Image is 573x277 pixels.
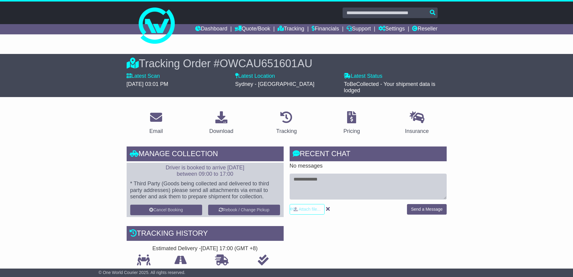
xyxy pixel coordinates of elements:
label: Latest Status [344,73,382,80]
a: Financials [312,24,339,34]
div: Pricing [343,127,360,135]
span: Sydney - [GEOGRAPHIC_DATA] [235,81,314,87]
a: Tracking [278,24,304,34]
a: Insurance [401,109,433,137]
div: Insurance [405,127,429,135]
div: Tracking Order # [127,57,447,70]
p: Driver is booked to arrive [DATE] between 09:00 to 17:00 [130,165,280,178]
button: Rebook / Change Pickup [208,205,280,215]
a: Tracking [272,109,300,137]
div: Download [209,127,233,135]
a: Pricing [340,109,364,137]
span: ToBeCollected - Your shipment data is lodged [344,81,435,94]
a: Quote/Book [235,24,270,34]
span: © One World Courier 2025. All rights reserved. [99,270,186,275]
div: Email [149,127,163,135]
a: Settings [378,24,405,34]
div: [DATE] 17:00 (GMT +8) [201,245,258,252]
a: Support [347,24,371,34]
span: OWCAU651601AU [220,57,312,70]
div: Tracking history [127,226,284,242]
p: No messages [290,163,447,169]
button: Send a Message [407,204,446,215]
a: Dashboard [195,24,227,34]
div: Tracking [276,127,297,135]
a: Download [205,109,237,137]
label: Latest Location [235,73,275,80]
div: Manage collection [127,146,284,163]
div: RECENT CHAT [290,146,447,163]
button: Cancel Booking [130,205,202,215]
span: [DATE] 03:01 PM [127,81,168,87]
div: Estimated Delivery - [127,245,284,252]
p: * Third Party (Goods being collected and delivered to third party addresses) please send all atta... [130,181,280,200]
a: Email [145,109,167,137]
a: Reseller [412,24,437,34]
label: Latest Scan [127,73,160,80]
